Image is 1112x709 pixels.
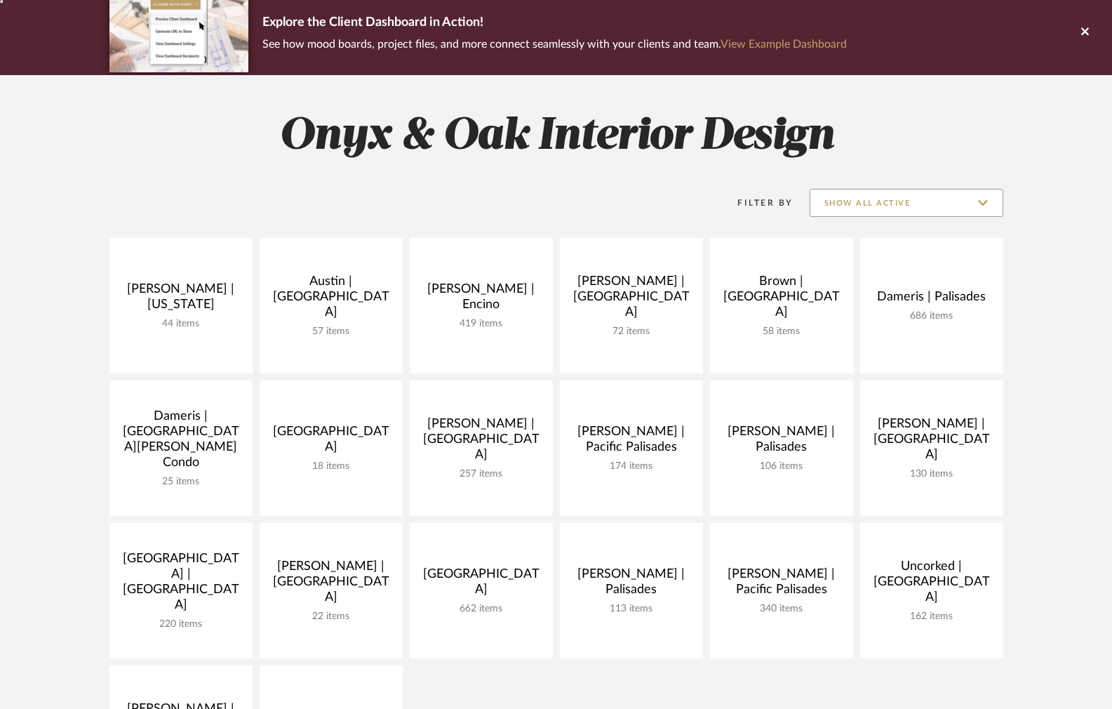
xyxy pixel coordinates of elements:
[271,611,391,623] div: 22 items
[421,468,542,480] div: 257 items
[871,310,992,322] div: 686 items
[871,611,992,623] div: 162 items
[721,274,842,326] div: Brown | [GEOGRAPHIC_DATA]
[571,603,692,615] div: 113 items
[720,196,793,210] div: Filter By
[421,603,542,615] div: 662 items
[421,318,542,330] div: 419 items
[271,460,391,472] div: 18 items
[571,274,692,326] div: [PERSON_NAME] | [GEOGRAPHIC_DATA]
[571,460,692,472] div: 174 items
[871,559,992,611] div: Uncorked | [GEOGRAPHIC_DATA]
[721,566,842,603] div: [PERSON_NAME] | Pacific Palisades
[871,468,992,480] div: 130 items
[721,39,847,50] a: View Example Dashboard
[271,424,391,460] div: [GEOGRAPHIC_DATA]
[121,409,241,476] div: Dameris | [GEOGRAPHIC_DATA][PERSON_NAME] Condo
[721,326,842,338] div: 58 items
[571,326,692,338] div: 72 items
[51,110,1061,163] h2: Onyx & Oak Interior Design
[421,566,542,603] div: [GEOGRAPHIC_DATA]
[721,603,842,615] div: 340 items
[262,34,847,54] p: See how mood boards, project files, and more connect seamlessly with your clients and team.
[121,281,241,318] div: [PERSON_NAME] | [US_STATE]
[121,318,241,330] div: 44 items
[571,566,692,603] div: [PERSON_NAME] | Palisades
[271,326,391,338] div: 57 items
[121,551,241,618] div: [GEOGRAPHIC_DATA] | [GEOGRAPHIC_DATA]
[721,424,842,460] div: [PERSON_NAME] | Palisades
[121,476,241,488] div: 25 items
[571,424,692,460] div: [PERSON_NAME] | Pacific Palisades
[262,12,847,34] p: Explore the Client Dashboard in Action!
[271,274,391,326] div: Austin | [GEOGRAPHIC_DATA]
[721,460,842,472] div: 106 items
[421,281,542,318] div: [PERSON_NAME] | Encino
[121,618,241,630] div: 220 items
[421,416,542,468] div: [PERSON_NAME] | [GEOGRAPHIC_DATA]
[871,416,992,468] div: [PERSON_NAME] | [GEOGRAPHIC_DATA]
[871,289,992,310] div: Dameris | Palisades
[271,559,391,611] div: [PERSON_NAME] | [GEOGRAPHIC_DATA]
